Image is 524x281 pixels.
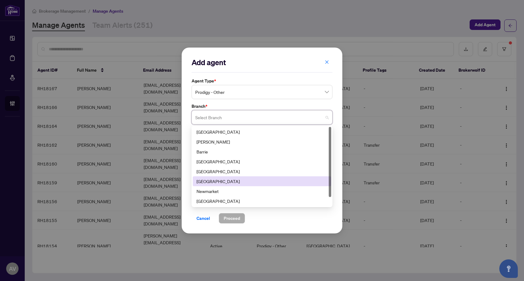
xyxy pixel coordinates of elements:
div: [GEOGRAPHIC_DATA] [196,178,327,185]
div: [PERSON_NAME] [196,138,327,145]
span: close [325,60,329,64]
div: Richmond Hill [193,127,331,137]
h2: Add agent [192,57,332,67]
button: Proceed [219,213,245,224]
div: [GEOGRAPHIC_DATA] [196,128,327,135]
button: Open asap [499,259,518,278]
div: Ottawa [193,196,331,206]
div: Newmarket [196,188,327,195]
div: Newmarket [193,186,331,196]
div: [GEOGRAPHIC_DATA] [196,158,327,165]
button: Cancel [192,213,215,224]
div: Mississauga [193,176,331,186]
div: [GEOGRAPHIC_DATA] [196,168,327,175]
span: Prodigy - Other [195,86,329,98]
div: Durham [193,166,331,176]
label: Branch [192,103,332,110]
div: Barrie [193,147,331,157]
label: Agent Type [192,78,332,84]
span: Cancel [196,213,210,223]
div: [GEOGRAPHIC_DATA] [196,198,327,204]
div: Barrie [196,148,327,155]
div: Burlington [193,157,331,166]
div: Vaughan [193,137,331,147]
